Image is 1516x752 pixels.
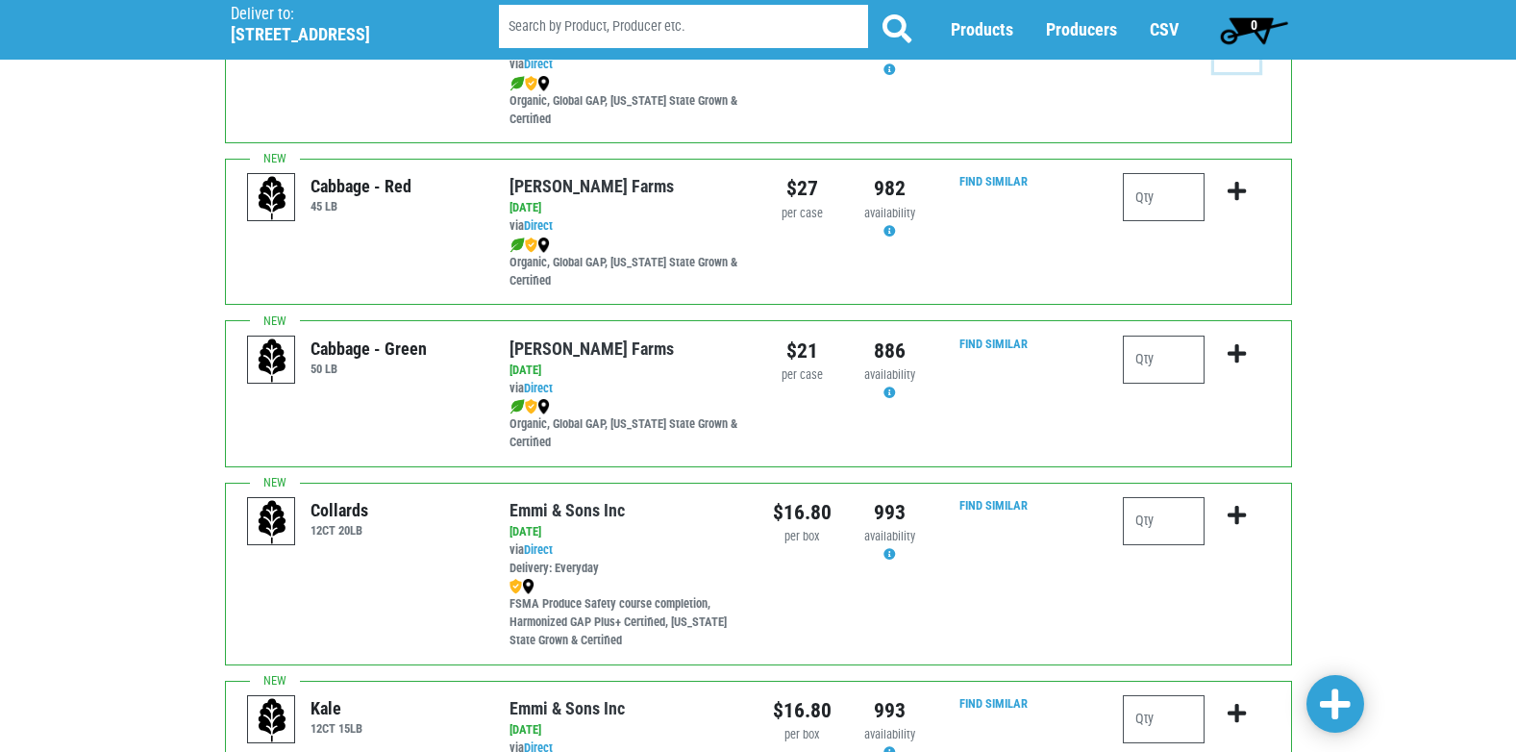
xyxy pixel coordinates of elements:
a: Direct [524,381,553,395]
div: 993 [860,695,919,726]
input: Qty [1123,695,1205,743]
div: via [509,56,743,74]
div: Kale [311,695,362,721]
span: 0 [1251,17,1257,33]
a: Find Similar [959,337,1028,351]
a: Find Similar [959,696,1028,711]
div: Organic, Global GAP, [US_STATE] State Grown & Certified [509,397,743,452]
div: $16.80 [773,695,832,726]
img: map_marker-0e94453035b3232a4d21701695807de9.png [522,579,534,594]
img: safety-e55c860ca8c00a9c171001a62a92dabd.png [525,238,537,253]
h6: 45 LB [311,199,411,213]
div: per box [773,726,832,744]
a: Producers [1046,20,1117,40]
img: safety-e55c860ca8c00a9c171001a62a92dabd.png [525,76,537,91]
img: placeholder-variety-43d6402dacf2d531de610a020419775a.svg [248,696,296,744]
a: Find Similar [959,174,1028,188]
span: availability [864,367,915,382]
input: Qty [1123,173,1205,221]
input: Qty [1123,497,1205,545]
a: Emmi & Sons Inc [509,500,625,520]
div: Organic, Global GAP, [US_STATE] State Grown & Certified [509,236,743,290]
h6: 12CT 20LB [311,523,368,538]
div: Cabbage - Red [311,173,411,199]
a: [PERSON_NAME] Farms [509,176,674,196]
span: availability [864,529,915,543]
div: $21 [773,336,832,366]
a: Direct [524,57,553,71]
img: placeholder-variety-43d6402dacf2d531de610a020419775a.svg [248,337,296,385]
a: CSV [1150,20,1179,40]
input: Search by Product, Producer etc. [499,6,868,49]
div: $27 [773,173,832,204]
h5: [STREET_ADDRESS] [231,24,450,45]
div: $16.80 [773,497,832,528]
div: Cabbage - Green [311,336,427,362]
div: Collards [311,497,368,523]
img: safety-e55c860ca8c00a9c171001a62a92dabd.png [525,399,537,414]
div: per case [773,205,832,223]
img: placeholder-variety-43d6402dacf2d531de610a020419775a.svg [248,174,296,222]
a: Direct [524,542,553,557]
img: placeholder-variety-43d6402dacf2d531de610a020419775a.svg [248,498,296,546]
div: 993 [860,497,919,528]
div: per case [773,366,832,385]
span: availability [864,206,915,220]
input: Qty [1123,336,1205,384]
div: FSMA Produce Safety course completion, Harmonized GAP Plus+ Certified, [US_STATE] State Grown & C... [509,578,743,651]
a: Find Similar [959,498,1028,513]
div: Organic, Global GAP, [US_STATE] State Grown & Certified [509,74,743,129]
div: via [509,217,743,236]
div: [DATE] [509,362,743,380]
img: safety-e55c860ca8c00a9c171001a62a92dabd.png [509,579,522,594]
a: Direct [524,218,553,233]
div: via [509,541,743,578]
div: [DATE] [509,721,743,739]
h6: 50 LB [311,362,427,376]
img: leaf-e5c59151409436ccce96b2ca1b28e03c.png [509,399,525,414]
div: per box [773,528,832,546]
a: 0 [1211,11,1297,49]
a: [PERSON_NAME] Farms [509,338,674,359]
img: leaf-e5c59151409436ccce96b2ca1b28e03c.png [509,76,525,91]
img: map_marker-0e94453035b3232a4d21701695807de9.png [537,76,550,91]
div: 886 [860,336,919,366]
img: leaf-e5c59151409436ccce96b2ca1b28e03c.png [509,238,525,253]
div: Delivery: Everyday [509,560,743,578]
img: map_marker-0e94453035b3232a4d21701695807de9.png [537,399,550,414]
a: Products [951,20,1013,40]
div: [DATE] [509,199,743,217]
div: via [509,380,743,398]
div: 982 [860,173,919,204]
span: availability [864,727,915,741]
div: [DATE] [509,523,743,541]
h6: 12CT 15LB [311,721,362,736]
p: Deliver to: [231,5,450,24]
img: map_marker-0e94453035b3232a4d21701695807de9.png [537,238,550,253]
a: Emmi & Sons Inc [509,698,625,718]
